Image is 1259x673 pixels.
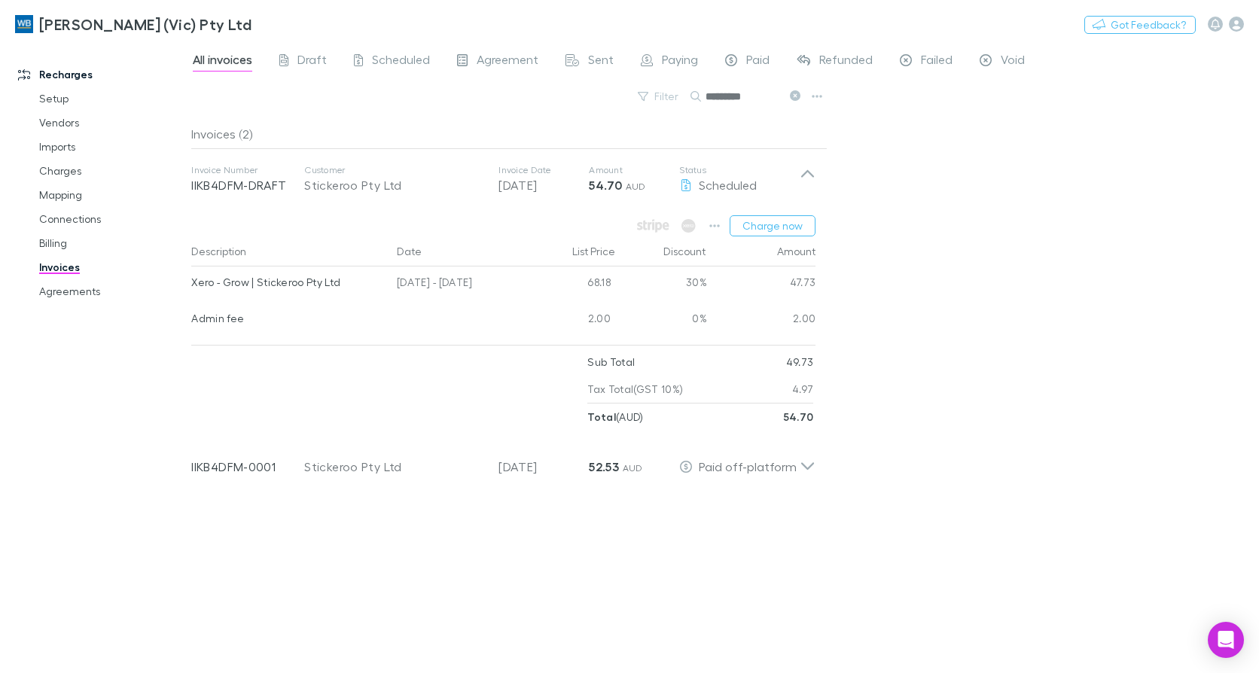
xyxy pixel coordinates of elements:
div: 68.18 [526,266,617,303]
button: Got Feedback? [1084,16,1196,34]
p: [DATE] [498,176,589,194]
p: Amount [589,164,679,176]
p: ( AUD ) [587,403,643,431]
span: Sent [588,52,614,72]
span: Paid [746,52,770,72]
a: Recharges [3,62,200,87]
span: Agreement [477,52,538,72]
div: 0% [617,303,707,339]
span: Paid off-platform [699,459,797,474]
span: Refunded [819,52,873,72]
a: Vendors [24,111,200,135]
strong: 54.70 [784,410,814,423]
span: Paying [662,52,698,72]
div: Admin fee [191,303,385,334]
div: 47.73 [707,266,816,303]
p: Invoice Date [498,164,589,176]
p: IIKB4DFM-0001 [191,458,304,476]
a: Setup [24,87,200,111]
span: Draft [297,52,327,72]
p: 49.73 [786,349,814,376]
p: [DATE] [498,458,589,476]
span: Available when invoice is finalised [678,215,700,236]
a: Invoices [24,255,200,279]
p: Customer [304,164,483,176]
strong: Total [587,410,616,423]
p: Sub Total [587,349,635,376]
strong: 54.70 [589,178,622,193]
p: Invoice Number [191,164,304,176]
span: AUD [623,462,643,474]
div: Stickeroo Pty Ltd [304,458,483,476]
div: Xero - Grow | Stickeroo Pty Ltd [191,266,385,298]
div: Open Intercom Messenger [1208,622,1244,658]
span: Available when invoice is finalised [633,215,673,236]
a: Mapping [24,183,200,207]
div: IIKB4DFM-0001Stickeroo Pty Ltd[DATE]52.53 AUDPaid off-platform [179,431,828,491]
span: Void [1001,52,1025,72]
a: [PERSON_NAME] (Vic) Pty Ltd [6,6,261,42]
span: All invoices [193,52,252,72]
p: IIKB4DFM-DRAFT [191,176,304,194]
div: 30% [617,266,707,303]
div: Stickeroo Pty Ltd [304,176,483,194]
div: 2.00 [707,303,816,339]
a: Charges [24,159,200,183]
div: Invoice NumberIIKB4DFM-DRAFTCustomerStickeroo Pty LtdInvoice Date[DATE]Amount54.70 AUDStatusSched... [179,149,828,209]
a: Billing [24,231,200,255]
span: Scheduled [372,52,430,72]
span: Failed [921,52,953,72]
button: Filter [630,87,687,105]
a: Imports [24,135,200,159]
span: AUD [626,181,646,192]
div: [DATE] - [DATE] [391,266,526,303]
img: William Buck (Vic) Pty Ltd's Logo [15,15,33,33]
p: Status [679,164,800,176]
p: Tax Total (GST 10%) [587,376,683,403]
a: Connections [24,207,200,231]
strong: 52.53 [589,459,619,474]
a: Agreements [24,279,200,303]
button: Charge now [730,215,815,236]
div: 2.00 [526,303,617,339]
span: Scheduled [699,178,757,192]
h3: [PERSON_NAME] (Vic) Pty Ltd [39,15,251,33]
p: 4.97 [792,376,813,403]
